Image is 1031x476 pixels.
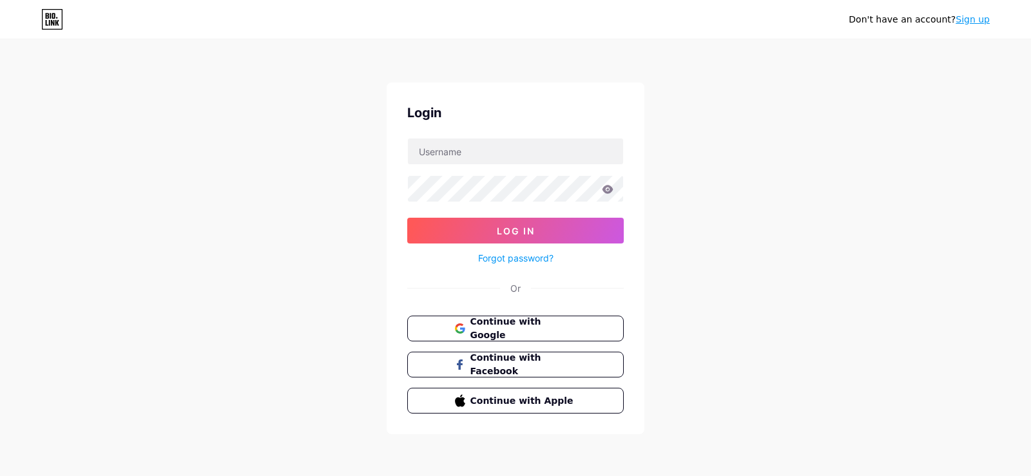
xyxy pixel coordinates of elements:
button: Continue with Google [407,316,624,341]
span: Log In [497,225,535,236]
button: Continue with Apple [407,388,624,414]
span: Continue with Apple [470,394,577,408]
div: Login [407,103,624,122]
a: Forgot password? [478,251,554,265]
a: Sign up [956,14,990,24]
span: Continue with Google [470,315,577,342]
div: Or [510,281,521,295]
span: Continue with Facebook [470,351,577,378]
button: Log In [407,218,624,243]
div: Don't have an account? [849,13,990,26]
button: Continue with Facebook [407,352,624,377]
input: Username [408,138,623,164]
